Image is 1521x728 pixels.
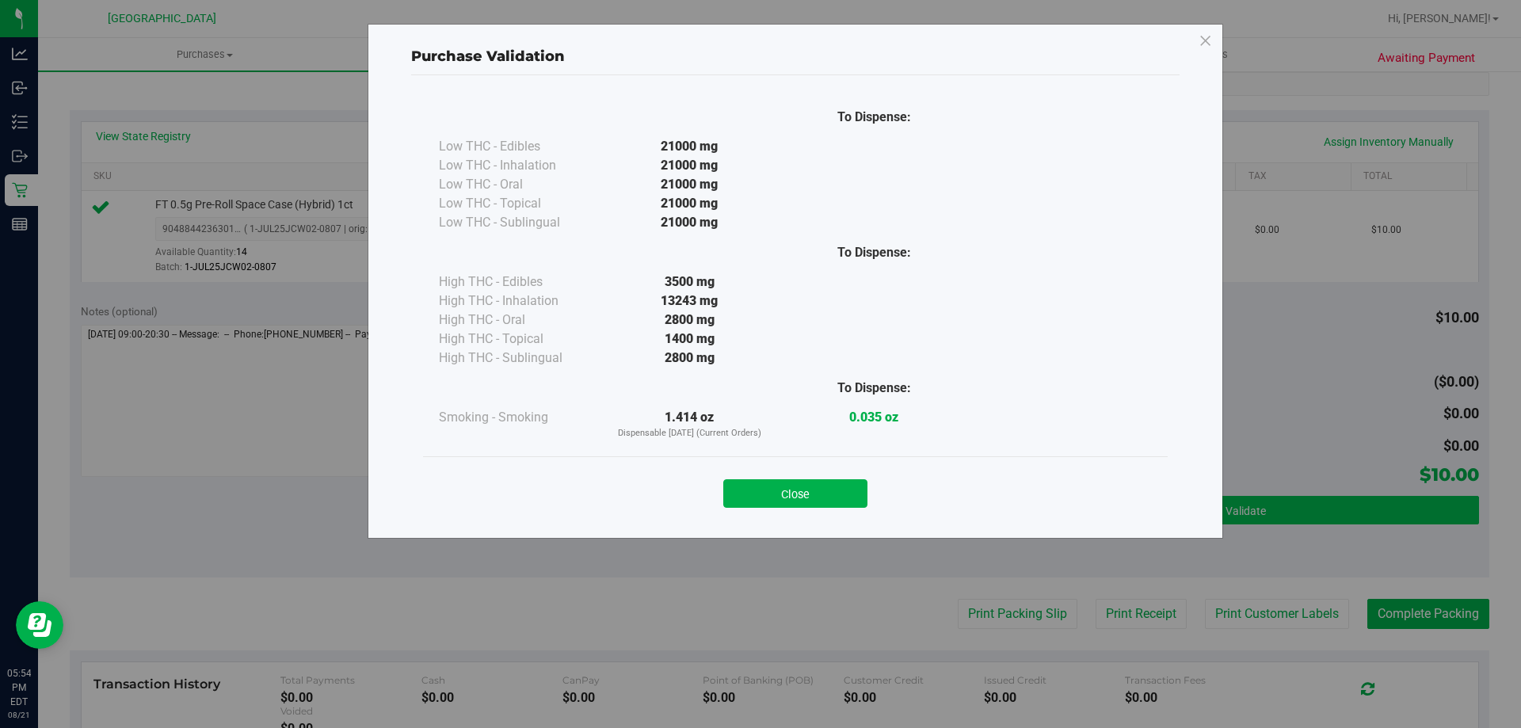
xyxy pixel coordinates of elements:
div: High THC - Inhalation [439,292,597,311]
div: 21000 mg [597,137,782,156]
div: 3500 mg [597,273,782,292]
div: Low THC - Sublingual [439,213,597,232]
iframe: Resource center [16,601,63,649]
div: High THC - Oral [439,311,597,330]
div: Low THC - Edibles [439,137,597,156]
div: Low THC - Topical [439,194,597,213]
div: 21000 mg [597,213,782,232]
div: To Dispense: [782,243,966,262]
div: To Dispense: [782,379,966,398]
div: 1400 mg [597,330,782,349]
div: 2800 mg [597,349,782,368]
div: Smoking - Smoking [439,408,597,427]
div: 2800 mg [597,311,782,330]
div: High THC - Edibles [439,273,597,292]
div: Low THC - Inhalation [439,156,597,175]
div: To Dispense: [782,108,966,127]
div: Low THC - Oral [439,175,597,194]
div: High THC - Sublingual [439,349,597,368]
div: 1.414 oz [597,408,782,440]
div: 21000 mg [597,156,782,175]
div: 13243 mg [597,292,782,311]
p: Dispensable [DATE] (Current Orders) [597,427,782,440]
div: 21000 mg [597,175,782,194]
span: Purchase Validation [411,48,565,65]
strong: 0.035 oz [849,410,898,425]
div: 21000 mg [597,194,782,213]
button: Close [723,479,867,508]
div: High THC - Topical [439,330,597,349]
